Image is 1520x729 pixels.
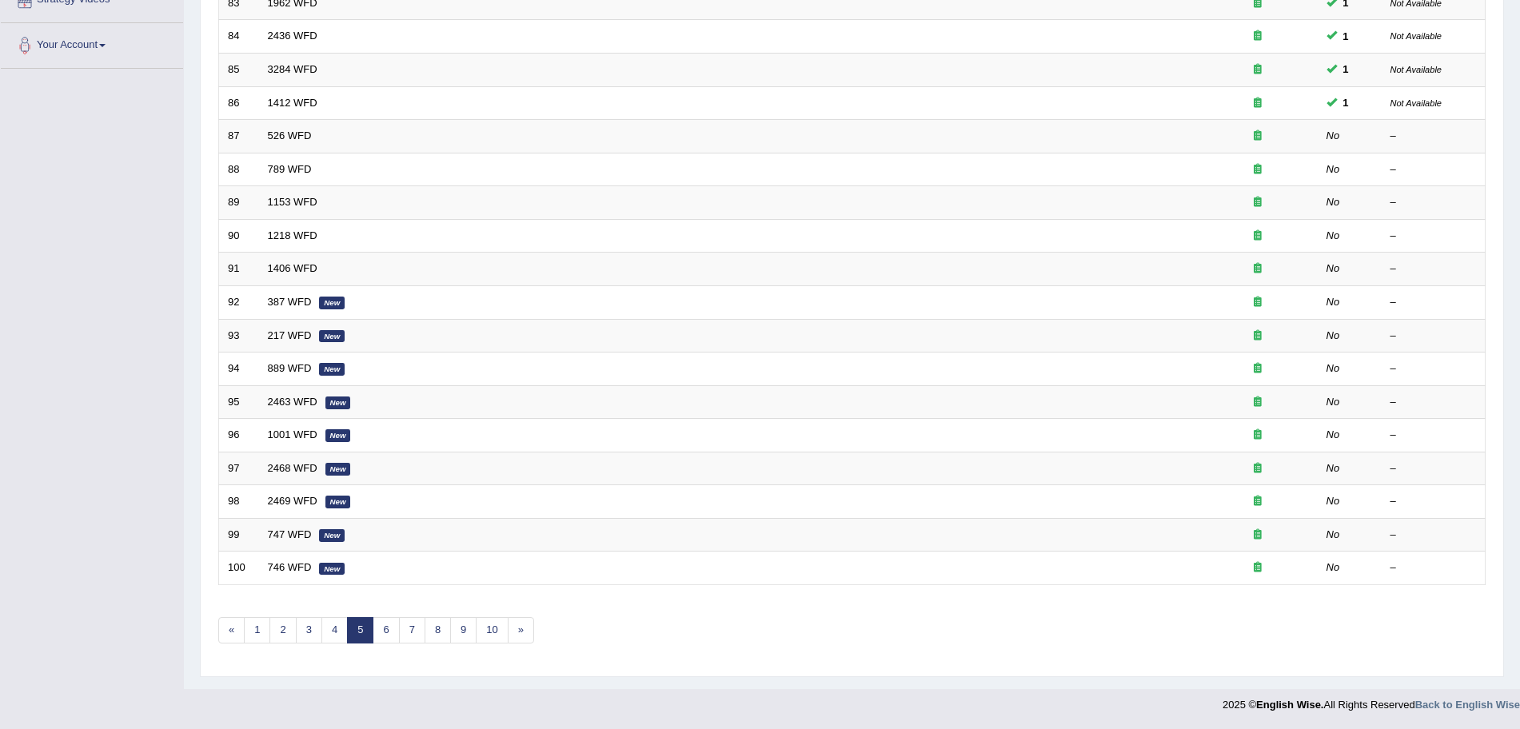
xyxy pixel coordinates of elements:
em: No [1327,163,1340,175]
span: You can still take this question [1337,94,1355,111]
td: 98 [219,485,259,519]
a: 2 [269,617,296,643]
em: No [1327,396,1340,408]
td: 96 [219,419,259,452]
div: – [1390,329,1477,344]
div: – [1390,528,1477,543]
em: New [325,429,351,442]
td: 93 [219,319,259,353]
em: No [1327,362,1340,374]
small: Not Available [1390,65,1442,74]
a: 1412 WFD [268,97,317,109]
div: Exam occurring question [1207,395,1309,410]
a: 1218 WFD [268,229,317,241]
a: 2468 WFD [268,462,317,474]
em: No [1327,428,1340,440]
a: 746 WFD [268,561,312,573]
div: – [1390,295,1477,310]
span: You can still take this question [1337,28,1355,45]
div: Exam occurring question [1207,295,1309,310]
div: – [1390,361,1477,376]
div: Exam occurring question [1207,428,1309,443]
em: New [319,297,345,309]
td: 86 [219,86,259,120]
a: 387 WFD [268,296,312,308]
a: 1 [244,617,270,643]
td: 92 [219,285,259,319]
em: No [1327,229,1340,241]
em: New [325,396,351,409]
em: No [1327,561,1340,573]
em: No [1327,495,1340,507]
a: 217 WFD [268,329,312,341]
a: 5 [347,617,373,643]
a: 8 [425,617,451,643]
em: No [1327,129,1340,141]
a: 4 [321,617,348,643]
div: Exam occurring question [1207,195,1309,210]
div: – [1390,395,1477,410]
div: Exam occurring question [1207,229,1309,244]
td: 97 [219,452,259,485]
td: 88 [219,153,259,186]
span: You can still take this question [1337,61,1355,78]
em: No [1327,329,1340,341]
div: – [1390,229,1477,244]
div: – [1390,162,1477,177]
em: New [319,363,345,376]
strong: English Wise. [1256,699,1323,711]
div: – [1390,461,1477,476]
td: 95 [219,385,259,419]
a: 6 [373,617,399,643]
div: Exam occurring question [1207,560,1309,576]
em: New [325,463,351,476]
td: 100 [219,552,259,585]
em: No [1327,196,1340,208]
div: – [1390,560,1477,576]
em: New [319,529,345,542]
em: New [319,563,345,576]
div: Exam occurring question [1207,461,1309,476]
a: Back to English Wise [1415,699,1520,711]
td: 91 [219,253,259,286]
a: 3284 WFD [268,63,317,75]
a: Your Account [1,23,183,63]
a: 747 WFD [268,528,312,540]
em: No [1327,528,1340,540]
a: 9 [450,617,477,643]
div: 2025 © All Rights Reserved [1223,689,1520,712]
em: New [319,330,345,343]
a: 7 [399,617,425,643]
div: Exam occurring question [1207,329,1309,344]
div: Exam occurring question [1207,96,1309,111]
a: » [508,617,534,643]
small: Not Available [1390,31,1442,41]
td: 90 [219,219,259,253]
div: Exam occurring question [1207,129,1309,144]
a: 2463 WFD [268,396,317,408]
a: 1153 WFD [268,196,317,208]
a: 1001 WFD [268,428,317,440]
a: 1406 WFD [268,262,317,274]
div: Exam occurring question [1207,361,1309,376]
em: No [1327,296,1340,308]
a: 526 WFD [268,129,312,141]
td: 87 [219,120,259,153]
div: – [1390,195,1477,210]
div: – [1390,428,1477,443]
div: Exam occurring question [1207,62,1309,78]
td: 99 [219,518,259,552]
div: – [1390,494,1477,509]
div: Exam occurring question [1207,494,1309,509]
div: – [1390,261,1477,277]
div: – [1390,129,1477,144]
a: 2469 WFD [268,495,317,507]
a: 3 [296,617,322,643]
div: Exam occurring question [1207,261,1309,277]
td: 85 [219,54,259,87]
em: No [1327,262,1340,274]
a: 789 WFD [268,163,312,175]
div: Exam occurring question [1207,528,1309,543]
td: 89 [219,186,259,220]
